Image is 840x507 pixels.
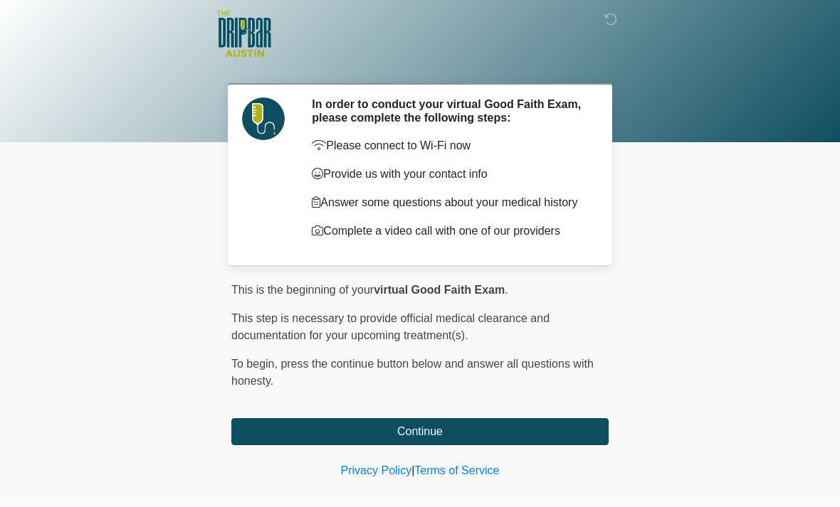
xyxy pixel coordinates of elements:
span: This is the beginning of your [231,284,374,296]
p: Complete a video call with one of our providers [312,223,587,240]
h2: In order to conduct your virtual Good Faith Exam, please complete the following steps: [312,97,587,124]
a: Terms of Service [414,464,499,476]
a: Privacy Policy [341,464,412,476]
span: This step is necessary to provide official medical clearance and documentation for your upcoming ... [231,312,550,341]
a: | [411,464,414,476]
p: Please connect to Wi-Fi now [312,137,587,154]
span: press the continue button below and answer all questions with honesty. [231,358,594,387]
img: The DRIPBaR - Austin The Domain Logo [217,11,271,57]
img: Agent Avatar [242,97,285,140]
p: Answer some questions about your medical history [312,194,587,211]
button: Continue [231,418,609,445]
strong: virtual Good Faith Exam [374,284,505,296]
p: Provide us with your contact info [312,166,587,183]
span: . [505,284,508,296]
span: To begin, [231,358,280,370]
